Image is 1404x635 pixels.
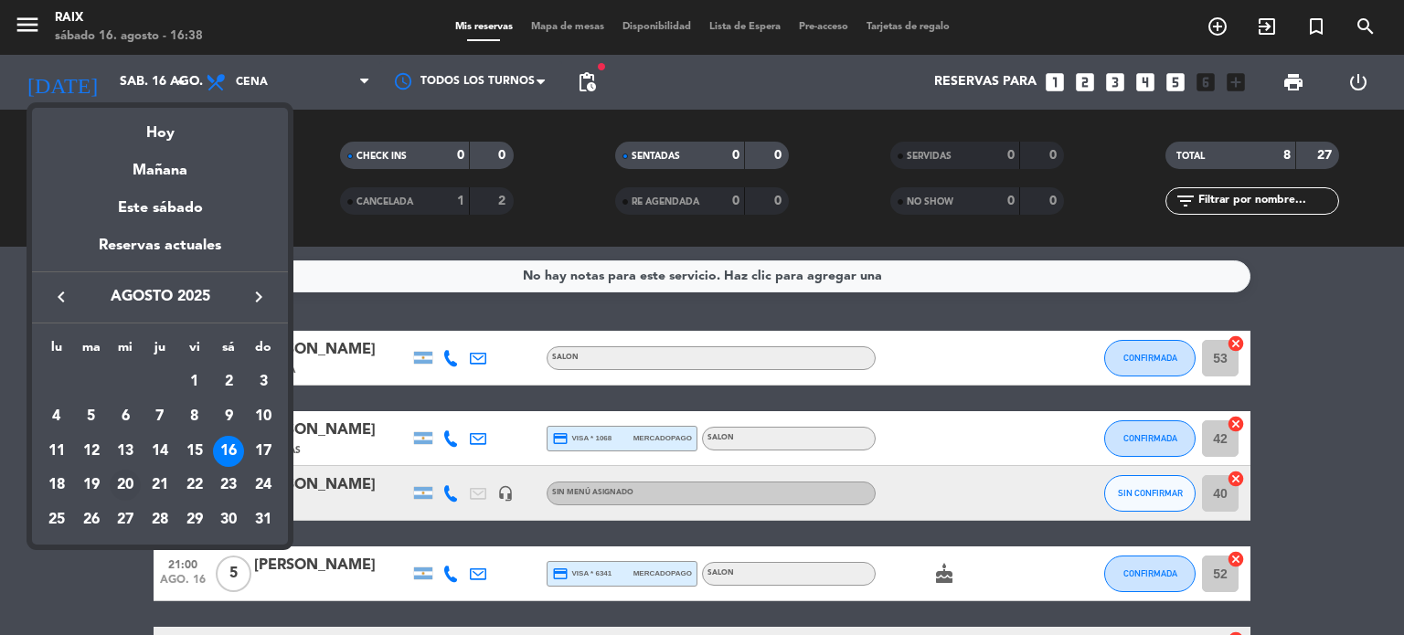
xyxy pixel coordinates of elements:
[108,434,143,469] td: 13 de agosto de 2025
[246,434,281,469] td: 17 de agosto de 2025
[74,337,109,365] th: martes
[50,286,72,308] i: keyboard_arrow_left
[41,401,72,432] div: 4
[212,468,247,503] td: 23 de agosto de 2025
[76,401,107,432] div: 5
[108,468,143,503] td: 20 de agosto de 2025
[212,337,247,365] th: sábado
[248,401,279,432] div: 10
[74,468,109,503] td: 19 de agosto de 2025
[177,468,212,503] td: 22 de agosto de 2025
[177,503,212,537] td: 29 de agosto de 2025
[177,365,212,399] td: 1 de agosto de 2025
[76,504,107,535] div: 26
[179,504,210,535] div: 29
[110,436,141,467] div: 13
[76,470,107,501] div: 19
[246,399,281,434] td: 10 de agosto de 2025
[242,285,275,309] button: keyboard_arrow_right
[39,434,74,469] td: 11 de agosto de 2025
[248,436,279,467] div: 17
[74,399,109,434] td: 5 de agosto de 2025
[143,399,177,434] td: 7 de agosto de 2025
[39,468,74,503] td: 18 de agosto de 2025
[144,436,175,467] div: 14
[212,399,247,434] td: 9 de agosto de 2025
[143,337,177,365] th: jueves
[248,470,279,501] div: 24
[248,504,279,535] div: 31
[45,285,78,309] button: keyboard_arrow_left
[179,366,210,397] div: 1
[108,503,143,537] td: 27 de agosto de 2025
[76,436,107,467] div: 12
[108,399,143,434] td: 6 de agosto de 2025
[110,470,141,501] div: 20
[212,365,247,399] td: 2 de agosto de 2025
[248,366,279,397] div: 3
[39,399,74,434] td: 4 de agosto de 2025
[78,285,242,309] span: agosto 2025
[179,401,210,432] div: 8
[213,436,244,467] div: 16
[144,504,175,535] div: 28
[246,337,281,365] th: domingo
[177,434,212,469] td: 15 de agosto de 2025
[179,470,210,501] div: 22
[32,234,288,271] div: Reservas actuales
[177,337,212,365] th: viernes
[110,504,141,535] div: 27
[143,468,177,503] td: 21 de agosto de 2025
[41,504,72,535] div: 25
[41,470,72,501] div: 18
[108,337,143,365] th: miércoles
[144,401,175,432] div: 7
[179,436,210,467] div: 15
[213,401,244,432] div: 9
[39,337,74,365] th: lunes
[39,365,177,399] td: AGO.
[143,434,177,469] td: 14 de agosto de 2025
[32,183,288,234] div: Este sábado
[246,468,281,503] td: 24 de agosto de 2025
[74,503,109,537] td: 26 de agosto de 2025
[177,399,212,434] td: 8 de agosto de 2025
[213,366,244,397] div: 2
[212,434,247,469] td: 16 de agosto de 2025
[212,503,247,537] td: 30 de agosto de 2025
[144,470,175,501] div: 21
[32,145,288,183] div: Mañana
[213,470,244,501] div: 23
[248,286,270,308] i: keyboard_arrow_right
[246,365,281,399] td: 3 de agosto de 2025
[41,436,72,467] div: 11
[32,108,288,145] div: Hoy
[143,503,177,537] td: 28 de agosto de 2025
[213,504,244,535] div: 30
[246,503,281,537] td: 31 de agosto de 2025
[74,434,109,469] td: 12 de agosto de 2025
[39,503,74,537] td: 25 de agosto de 2025
[110,401,141,432] div: 6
